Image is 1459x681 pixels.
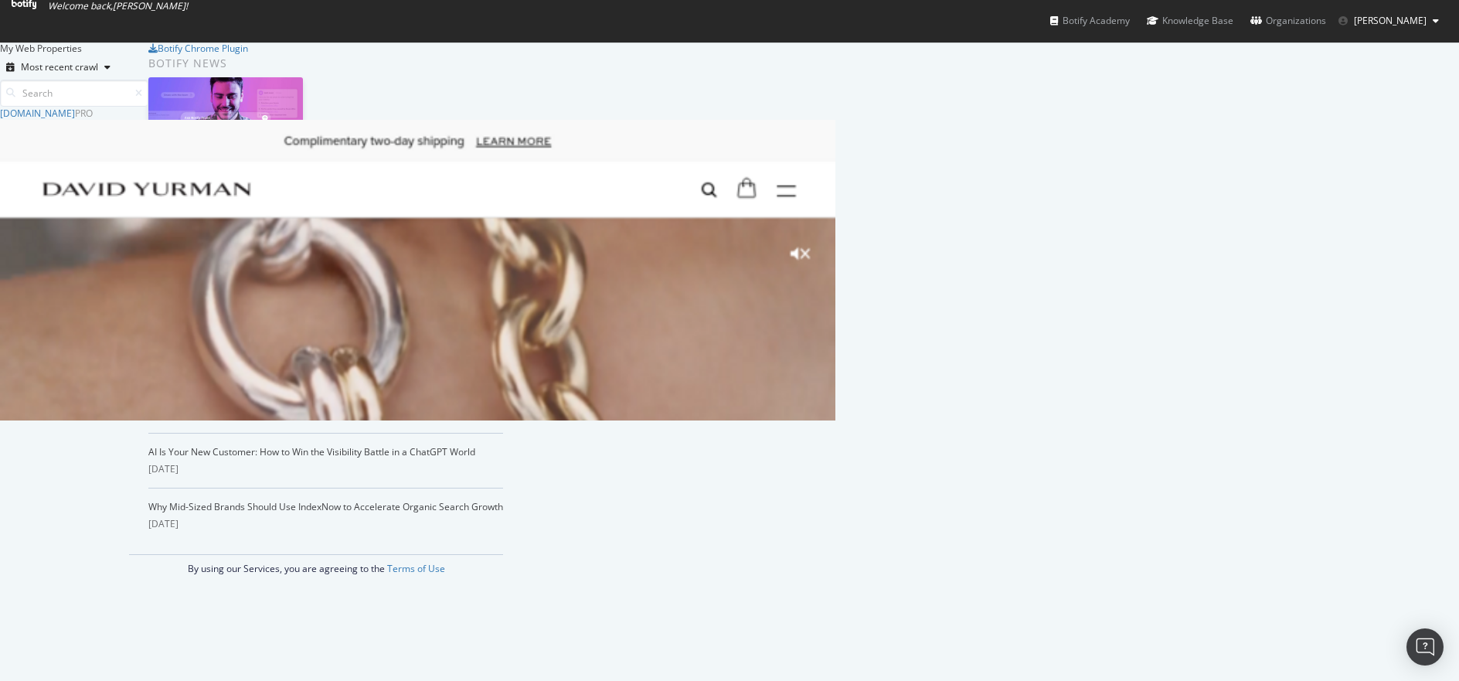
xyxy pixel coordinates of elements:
div: Open Intercom Messenger [1406,628,1444,666]
a: Why Mid-Sized Brands Should Use IndexNow to Accelerate Organic Search Growth [148,500,503,513]
a: Terms of Use [387,562,445,575]
div: Botify Chrome Plugin [158,42,248,55]
a: Botify Chrome Plugin [148,42,248,55]
div: Organizations [1250,13,1326,29]
div: By using our Services, you are agreeing to the [129,554,503,575]
div: Botify Academy [1050,13,1130,29]
div: Most recent crawl [21,63,98,72]
div: Knowledge Base [1147,13,1233,29]
div: [DATE] [148,517,503,531]
button: [PERSON_NAME] [1326,9,1451,33]
span: Rachel Black [1354,14,1427,27]
a: AI Is Your New Customer: How to Win the Visibility Battle in a ChatGPT World [148,445,475,458]
img: How to Prioritize and Accelerate Technical SEO with Botify Assist [148,77,303,158]
div: [DATE] [148,462,503,476]
div: Pro [75,107,93,120]
div: Botify news [148,55,503,72]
